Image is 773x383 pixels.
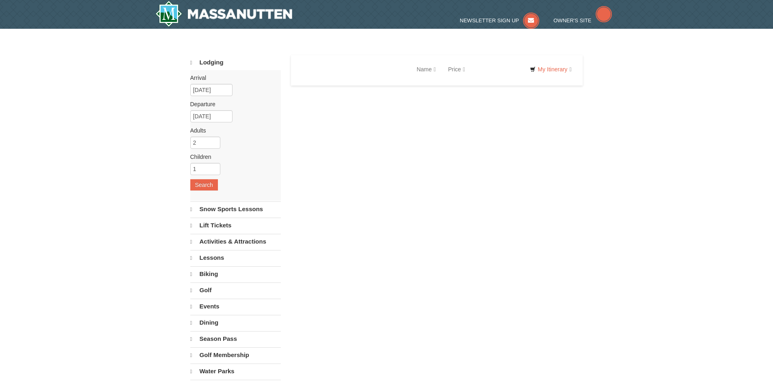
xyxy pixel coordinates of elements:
a: Newsletter Sign Up [460,17,539,24]
a: Snow Sports Lessons [190,201,281,217]
span: Owner's Site [553,17,592,24]
label: Arrival [190,74,275,82]
a: Lessons [190,250,281,265]
button: Search [190,179,218,190]
label: Adults [190,126,275,135]
a: Dining [190,315,281,330]
a: Water Parks [190,364,281,379]
label: Children [190,153,275,161]
label: Departure [190,100,275,108]
a: Owner's Site [553,17,612,24]
a: Lift Tickets [190,218,281,233]
a: Lodging [190,55,281,70]
a: Activities & Attractions [190,234,281,249]
a: Biking [190,266,281,282]
a: Massanutten Resort [155,1,293,27]
a: Name [411,61,442,77]
a: Golf Membership [190,347,281,363]
a: Events [190,299,281,314]
a: Price [442,61,471,77]
a: My Itinerary [525,63,577,75]
a: Season Pass [190,331,281,347]
span: Newsletter Sign Up [460,17,519,24]
img: Massanutten Resort Logo [155,1,293,27]
a: Golf [190,282,281,298]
